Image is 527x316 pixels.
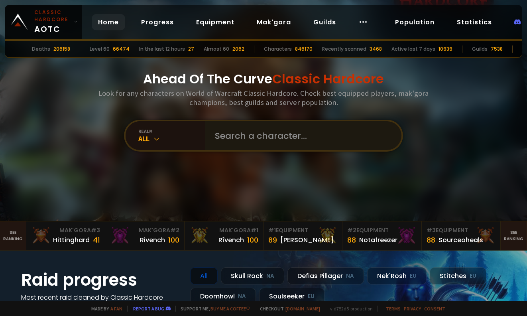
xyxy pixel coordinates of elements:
[272,70,384,88] span: Classic Hardcore
[138,134,205,143] div: All
[370,45,382,53] div: 3468
[264,45,292,53] div: Characters
[491,45,503,53] div: 7538
[95,89,432,107] h3: Look for any characters on World of Warcraft Classic Hardcore. Check best equipped players, mak'g...
[32,45,50,53] div: Deaths
[470,272,476,280] small: EU
[424,306,445,312] a: Consent
[346,272,354,280] small: NA
[53,235,90,245] div: Hittinghard
[285,306,320,312] a: [DOMAIN_NAME]
[139,45,185,53] div: In the last 12 hours
[410,272,417,280] small: EU
[21,292,181,312] h4: Most recent raid cleaned by Classic Hardcore guilds
[287,267,364,284] div: Defias Pillager
[347,226,356,234] span: # 2
[34,9,71,35] span: AOTC
[501,221,527,250] a: Seeranking
[53,45,70,53] div: 206158
[427,235,435,245] div: 88
[93,235,100,245] div: 41
[268,226,337,235] div: Equipment
[450,14,498,30] a: Statistics
[190,267,218,284] div: All
[26,221,105,250] a: Mak'Gora#3Hittinghard41
[91,226,100,234] span: # 3
[204,45,229,53] div: Almost 60
[190,288,256,305] div: Doomhowl
[439,45,452,53] div: 10939
[427,226,436,234] span: # 3
[322,45,366,53] div: Recently scanned
[359,235,397,245] div: Notafreezer
[140,235,165,245] div: Rivench
[342,221,421,250] a: #2Equipment88Notafreezer
[255,306,320,312] span: Checkout
[295,45,313,53] div: 846170
[168,235,179,245] div: 100
[259,288,324,305] div: Soulseeker
[143,69,384,89] h1: Ahead Of The Curve
[135,14,180,30] a: Progress
[21,267,181,292] h1: Raid progress
[34,9,71,23] small: Classic Hardcore
[347,235,356,245] div: 88
[247,235,258,245] div: 100
[90,45,110,53] div: Level 60
[325,306,373,312] span: v. d752d5 - production
[210,121,392,150] input: Search a character...
[221,267,284,284] div: Skull Rock
[189,226,258,235] div: Mak'Gora
[404,306,421,312] a: Privacy
[170,226,179,234] span: # 2
[430,267,486,284] div: Stitches
[266,272,274,280] small: NA
[110,226,179,235] div: Mak'Gora
[268,235,277,245] div: 89
[113,45,130,53] div: 66474
[185,221,263,250] a: Mak'Gora#1Rîvench100
[250,14,297,30] a: Mak'gora
[367,267,427,284] div: Nek'Rosh
[188,45,194,53] div: 27
[307,14,342,30] a: Guilds
[105,221,184,250] a: Mak'Gora#2Rivench100
[238,292,246,300] small: NA
[389,14,441,30] a: Population
[232,45,244,53] div: 2062
[439,235,483,245] div: Sourceoheals
[87,306,122,312] span: Made by
[280,235,334,245] div: [PERSON_NAME]
[268,226,276,234] span: # 1
[472,45,488,53] div: Guilds
[427,226,496,235] div: Equipment
[308,292,315,300] small: EU
[92,14,125,30] a: Home
[391,45,435,53] div: Active last 7 days
[263,221,342,250] a: #1Equipment89[PERSON_NAME]
[210,306,250,312] a: Buy me a coffee
[386,306,401,312] a: Terms
[218,235,244,245] div: Rîvench
[190,14,241,30] a: Equipment
[422,221,501,250] a: #3Equipment88Sourceoheals
[138,128,205,134] div: realm
[31,226,100,235] div: Mak'Gora
[251,226,258,234] span: # 1
[175,306,250,312] span: Support me,
[133,306,164,312] a: Report a bug
[5,5,82,39] a: Classic HardcoreAOTC
[347,226,416,235] div: Equipment
[110,306,122,312] a: a fan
